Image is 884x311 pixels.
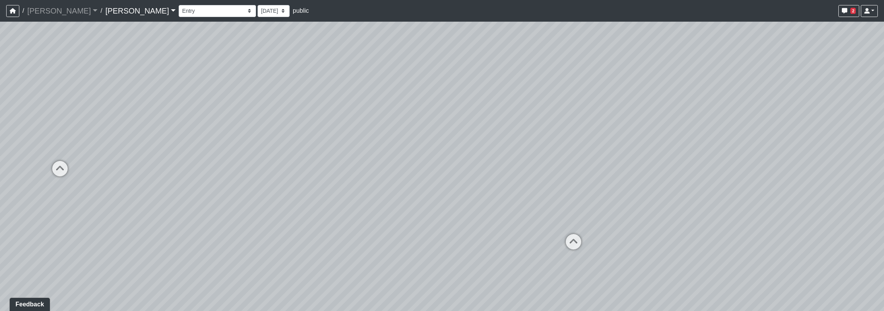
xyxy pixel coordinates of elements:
[97,3,105,19] span: /
[6,296,51,311] iframe: Ybug feedback widget
[27,3,97,19] a: [PERSON_NAME]
[850,8,856,14] span: 2
[19,3,27,19] span: /
[105,3,176,19] a: [PERSON_NAME]
[293,7,309,14] span: public
[838,5,859,17] button: 2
